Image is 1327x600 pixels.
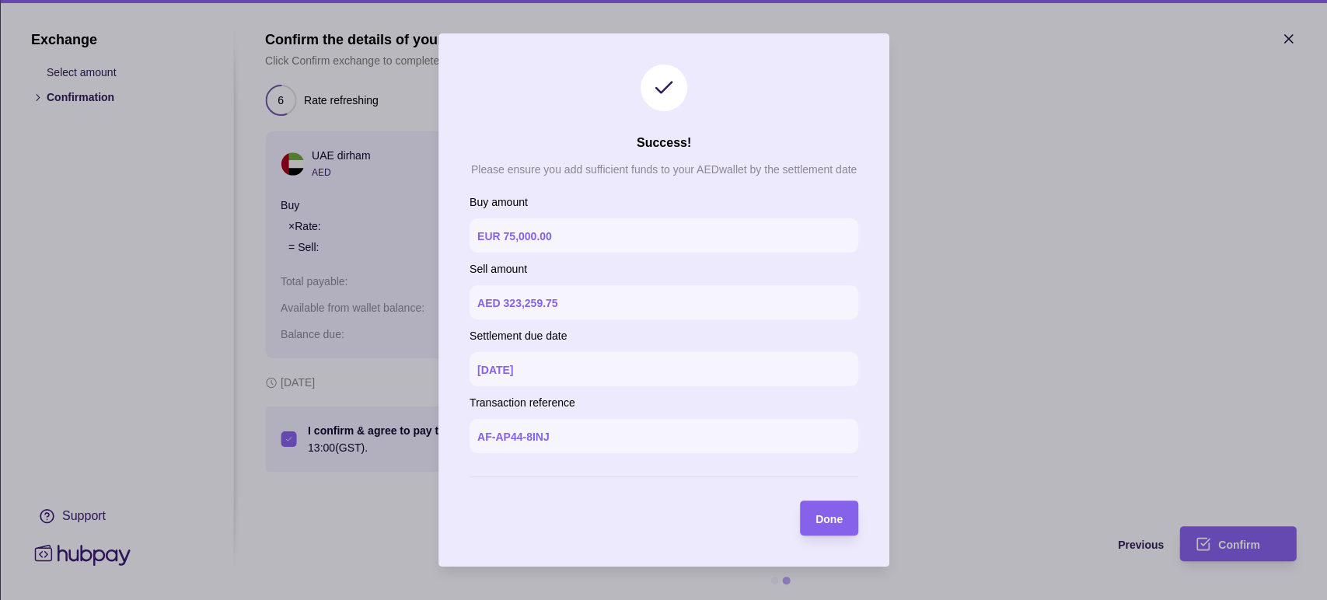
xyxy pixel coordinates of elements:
p: Transaction reference [470,394,858,411]
button: Done [800,501,858,535]
p: AED 323,259.75 [477,297,558,309]
p: [DATE] [477,364,513,376]
p: AF-AP44-8INJ [477,431,550,443]
span: Done [815,513,843,525]
p: Sell amount [470,260,858,277]
p: Settlement due date [470,327,858,344]
h2: Success! [636,134,690,152]
p: Please ensure you add sufficient funds to your AED wallet by the settlement date [470,163,856,176]
p: EUR 75,000.00 [477,230,552,242]
p: Buy amount [470,194,858,211]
